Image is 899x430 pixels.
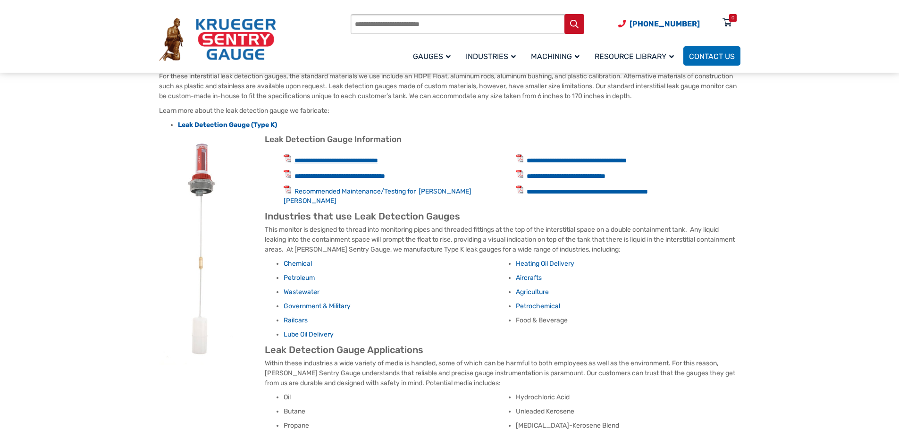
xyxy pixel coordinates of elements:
span: Resource Library [595,52,674,61]
li: Food & Beverage [516,316,740,325]
h3: Leak Detection Gauge Information [159,135,740,145]
p: Within these industries a wide variety of media is handled, some of which can be harmful to both ... [159,358,740,388]
h2: Leak Detection Gauge Applications [159,344,740,356]
a: Aircrafts [516,274,542,282]
span: Industries [466,52,516,61]
a: Petrochemical [516,302,560,310]
a: Heating Oil Delivery [516,260,574,268]
a: Industries [460,45,525,67]
li: Hydrochloric Acid [516,393,740,402]
span: Machining [531,52,580,61]
li: Butane [284,407,508,416]
p: Learn more about the leak detection gauge we fabricate: [159,106,740,116]
a: Machining [525,45,589,67]
img: Krueger Sentry Gauge [159,18,276,61]
a: Railcars [284,316,308,324]
li: Unleaded Kerosene [516,407,740,416]
span: Contact Us [689,52,735,61]
a: Government & Military [284,302,351,310]
a: Petroleum [284,274,315,282]
p: This monitor is designed to thread into monitoring pipes and threaded fittings at the top of the ... [159,225,740,254]
p: For these interstitial leak detection gauges, the standard materials we use include an HDPE Float... [159,71,740,101]
h2: Industries that use Leak Detection Gauges [159,211,740,222]
a: Phone Number (920) 434-8860 [618,18,700,30]
a: Leak Detection Gauge (Type K) [178,121,277,129]
span: Gauges [413,52,451,61]
img: leak detection gauge [159,135,253,365]
div: 0 [731,14,734,22]
a: Wastewater [284,288,319,296]
li: Oil [284,393,508,402]
a: Recommended Maintenance/Testing for [PERSON_NAME] [PERSON_NAME] [284,187,471,205]
a: Chemical [284,260,312,268]
span: [PHONE_NUMBER] [630,19,700,28]
a: Gauges [407,45,460,67]
a: Contact Us [683,46,740,66]
a: Resource Library [589,45,683,67]
a: Agriculture [516,288,549,296]
a: Lube Oil Delivery [284,330,334,338]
